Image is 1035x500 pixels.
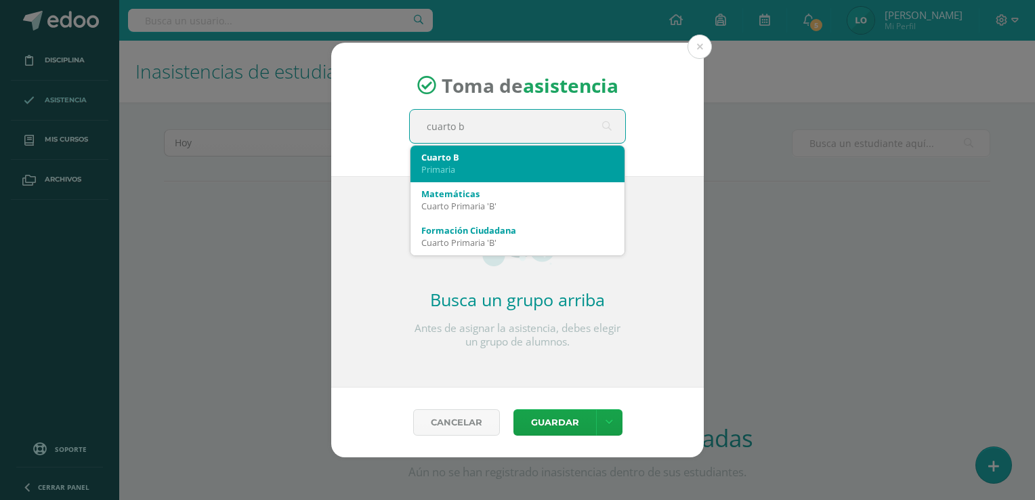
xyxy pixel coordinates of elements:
p: Antes de asignar la asistencia, debes elegir un grupo de alumnos. [409,322,626,349]
div: Primaria [421,163,614,175]
input: Busca un grado o sección aquí... [410,110,625,143]
div: Cuarto B [421,151,614,163]
span: Toma de [442,72,618,98]
div: Formación Ciudadana [421,224,614,236]
div: Matemáticas [421,188,614,200]
button: Guardar [513,409,596,436]
div: Cuarto Primaria 'B' [421,236,614,249]
a: Cancelar [413,409,500,436]
h2: Busca un grupo arriba [409,288,626,311]
div: Cuarto Primaria 'B' [421,200,614,212]
button: Close (Esc) [688,35,712,59]
strong: asistencia [523,72,618,98]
